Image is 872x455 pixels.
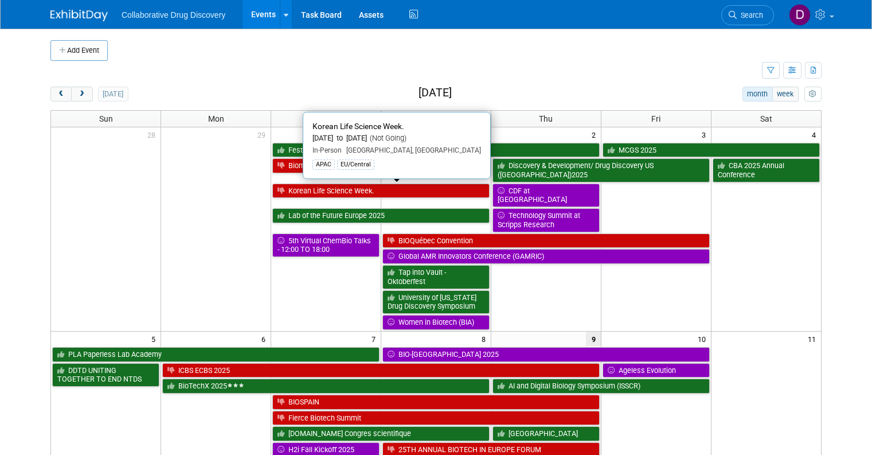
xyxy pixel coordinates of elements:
[256,127,271,142] span: 29
[492,158,710,182] a: Discovery & Development/ Drug Discovery US ([GEOGRAPHIC_DATA])2025
[789,4,811,26] img: Daniel Castro
[492,426,600,441] a: [GEOGRAPHIC_DATA]
[260,332,271,346] span: 6
[98,87,128,102] button: [DATE]
[50,40,108,61] button: Add Event
[50,87,72,102] button: prev
[382,315,490,330] a: Women in Biotech (BIA)
[382,234,710,248] a: BIOQuébec Convention
[382,265,490,289] a: Tap into Vault - Oktoberfest
[697,332,711,346] span: 10
[382,290,490,314] a: University of [US_STATE] Drug Discovery Symposium
[760,114,772,123] span: Sat
[603,363,710,378] a: Ageless Evolution
[382,249,710,264] a: Global AMR Innovators Conference (GAMRIC)
[591,127,601,142] span: 2
[701,127,711,142] span: 3
[742,87,773,102] button: month
[71,87,92,102] button: next
[651,114,660,123] span: Fri
[272,208,490,223] a: Lab of the Future Europe 2025
[370,332,381,346] span: 7
[162,363,599,378] a: ICBS ECBS 2025
[772,87,799,102] button: week
[272,395,600,410] a: BIOSPAIN
[492,208,600,232] a: Technology Summit at Scripps Research
[807,332,821,346] span: 11
[804,87,822,102] button: myCustomButton
[122,10,225,20] span: Collaborative Drug Discovery
[312,134,481,143] div: [DATE] to [DATE]
[603,143,820,158] a: MCGS 2025
[367,134,406,142] span: (Not Going)
[809,91,816,98] i: Personalize Calendar
[312,160,335,170] div: APAC
[342,146,481,154] span: [GEOGRAPHIC_DATA], [GEOGRAPHIC_DATA]
[337,160,374,170] div: EU/Central
[52,363,159,387] a: DDTD UNITING TOGETHER TO END NTDS
[272,426,490,441] a: [DOMAIN_NAME] Congres scientifique
[272,143,600,158] a: Festival of Biologics 2025
[272,184,490,199] a: Korean Life Science Week.
[586,332,601,346] span: 9
[480,332,491,346] span: 8
[382,347,710,362] a: BIO‑[GEOGRAPHIC_DATA] 2025
[539,114,553,123] span: Thu
[146,127,161,142] span: 28
[162,379,490,394] a: BioTechX 2025
[272,411,600,426] a: Fierce Biotech Summit
[150,332,161,346] span: 5
[272,158,490,173] a: Biomarkers & Precision Medicine 2025
[312,122,404,131] span: Korean Life Science Week.
[492,184,600,207] a: CDF at [GEOGRAPHIC_DATA]
[312,146,342,154] span: In-Person
[208,114,224,123] span: Mon
[52,347,380,362] a: PLA Paperless Lab Academy
[721,5,774,25] a: Search
[272,234,380,257] a: 5th Virtual ChemBio Talks - 12:00 TO 18:00
[492,379,710,394] a: AI and Digital Biology Symposium (ISSCR)
[50,10,108,21] img: ExhibitDay
[713,158,820,182] a: CBA 2025 Annual Conference
[99,114,113,123] span: Sun
[811,127,821,142] span: 4
[419,87,452,99] h2: [DATE]
[737,11,763,20] span: Search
